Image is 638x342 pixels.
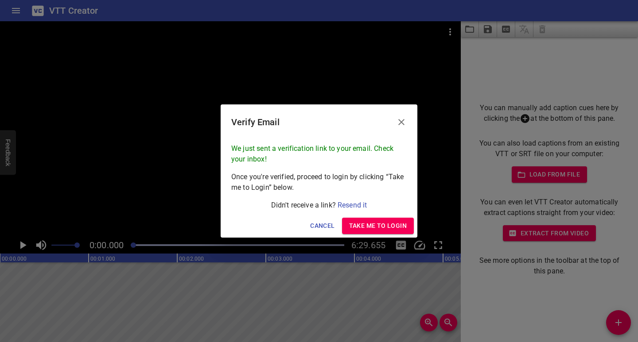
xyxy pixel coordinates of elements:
[342,218,414,234] button: Take me to Login
[231,143,407,165] p: We just sent a verification link to your email. Check your inbox!
[231,172,407,193] p: Once you're verified, proceed to login by clicking “Take me to Login” below.
[338,201,367,209] a: Resend it
[349,220,407,231] span: Take me to Login
[231,115,280,129] h6: Verify Email
[391,111,412,133] button: Close
[310,220,335,231] span: Cancel
[231,200,407,211] p: Didn't receive a link?
[307,218,338,234] button: Cancel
